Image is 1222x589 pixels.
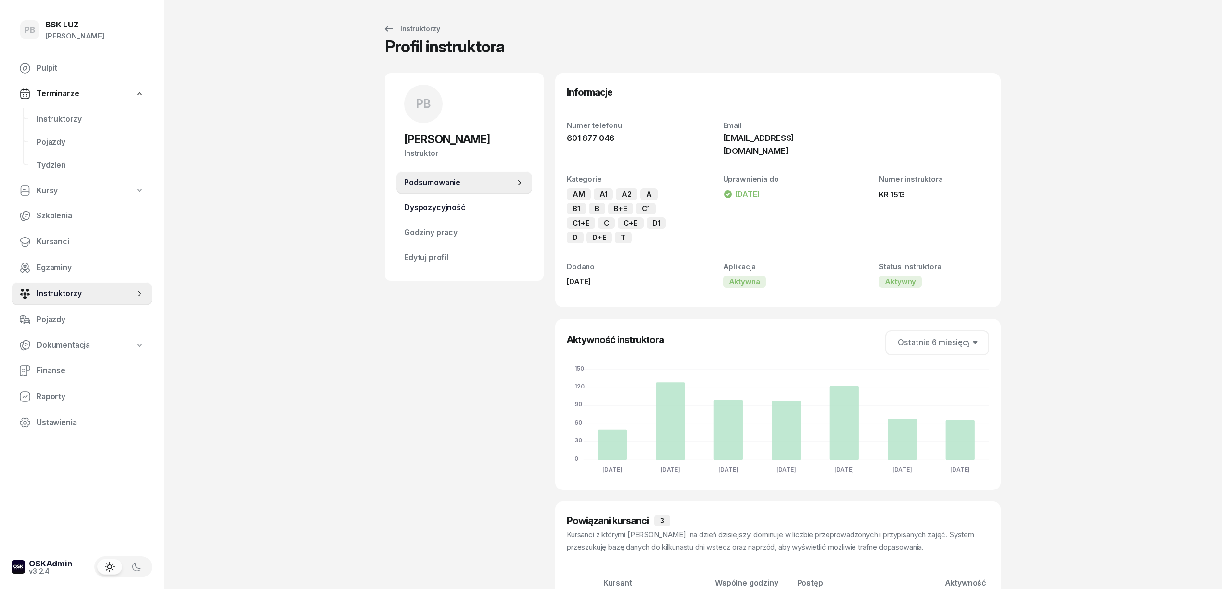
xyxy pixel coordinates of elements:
[718,466,738,473] tspan: [DATE]
[661,466,680,473] tspan: [DATE]
[723,188,760,200] div: [DATE]
[404,176,515,189] span: Podsumowanie
[25,26,35,34] span: PB
[404,147,524,160] div: Instruktor
[594,188,613,200] div: A1
[567,513,649,528] h3: Powiązani kursanci
[37,313,144,326] span: Pojazdy
[12,256,152,279] a: Egzaminy
[723,132,833,158] div: [EMAIL_ADDRESS][DOMAIN_NAME]
[12,359,152,382] a: Finanse
[416,98,431,110] span: PB
[834,466,854,473] tspan: [DATE]
[574,383,585,390] tspan: 120
[723,119,833,132] div: Email
[12,282,152,305] a: Instruktorzy
[567,173,677,186] div: Kategorie
[879,261,989,273] div: Status instruktora
[950,466,970,473] tspan: [DATE]
[404,201,524,214] span: Dyspozycyjność
[37,113,144,125] span: Instruktorzy
[12,308,152,331] a: Pojazdy
[574,437,582,444] tspan: 30
[12,560,25,574] img: logo-xs-dark@2x.png
[37,236,144,248] span: Kursanci
[385,38,505,62] div: Profil instruktora
[374,19,449,38] a: Instruktorzy
[404,251,524,264] span: Edytuj profil
[647,217,666,229] div: D1
[12,180,152,202] a: Kursy
[567,188,591,200] div: AM
[574,401,582,408] tspan: 90
[37,185,58,197] span: Kursy
[12,411,152,434] a: Ustawienia
[567,261,677,273] div: Dodano
[879,276,922,288] div: Aktywny
[723,261,833,273] div: Aplikacja
[29,568,73,575] div: v3.2.4
[567,203,586,214] div: B1
[12,204,152,227] a: Szkolenia
[404,132,524,147] h2: [PERSON_NAME]
[45,21,104,29] div: BSK LUZ
[636,203,656,214] div: C1
[12,83,152,105] a: Terminarze
[574,455,578,462] tspan: 0
[404,226,524,239] span: Godziny pracy
[567,217,595,229] div: C1+E
[723,276,766,288] div: Aktywna
[589,203,605,214] div: B
[776,466,796,473] tspan: [DATE]
[37,62,144,75] span: Pulpit
[616,188,637,200] div: A2
[12,57,152,80] a: Pulpit
[45,30,104,42] div: [PERSON_NAME]
[598,217,615,229] div: C
[12,230,152,253] a: Kursanci
[567,528,989,553] div: Kursanci z którymi [PERSON_NAME], na dzień dzisiejszy, dominuje w liczbie przeprowadzonych i przy...
[567,276,677,288] div: [DATE]
[618,217,644,229] div: C+E
[12,385,152,408] a: Raporty
[567,132,677,145] div: 601 877 046
[602,466,622,473] tspan: [DATE]
[892,466,912,473] tspan: [DATE]
[586,232,612,243] div: D+E
[37,390,144,403] span: Raporty
[29,131,152,154] a: Pojazdy
[567,119,677,132] div: Numer telefonu
[567,85,612,100] h3: Informacje
[29,560,73,568] div: OSKAdmin
[383,23,440,35] div: Instruktorzy
[640,188,658,200] div: A
[37,210,144,222] span: Szkolenia
[396,171,532,194] a: Podsumowanie
[574,365,584,372] tspan: 150
[37,288,135,300] span: Instruktorzy
[37,136,144,149] span: Pojazdy
[574,419,582,426] tspan: 60
[567,332,664,348] h3: Aktywność instruktora
[723,173,833,186] div: Uprawnienia do
[37,364,144,377] span: Finanse
[37,88,79,100] span: Terminarze
[608,203,634,214] div: B+E
[29,108,152,131] a: Instruktorzy
[654,515,670,526] div: 3
[37,416,144,429] span: Ustawienia
[37,159,144,172] span: Tydzień
[396,196,532,219] a: Dyspozycyjność
[879,173,989,186] div: Numer instruktora
[879,188,989,201] div: KR 1513
[615,232,632,243] div: T
[12,334,152,356] a: Dokumentacja
[396,246,532,269] a: Edytuj profil
[29,154,152,177] a: Tydzień
[567,232,584,243] div: D
[37,339,90,351] span: Dokumentacja
[37,262,144,274] span: Egzaminy
[396,221,532,244] a: Godziny pracy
